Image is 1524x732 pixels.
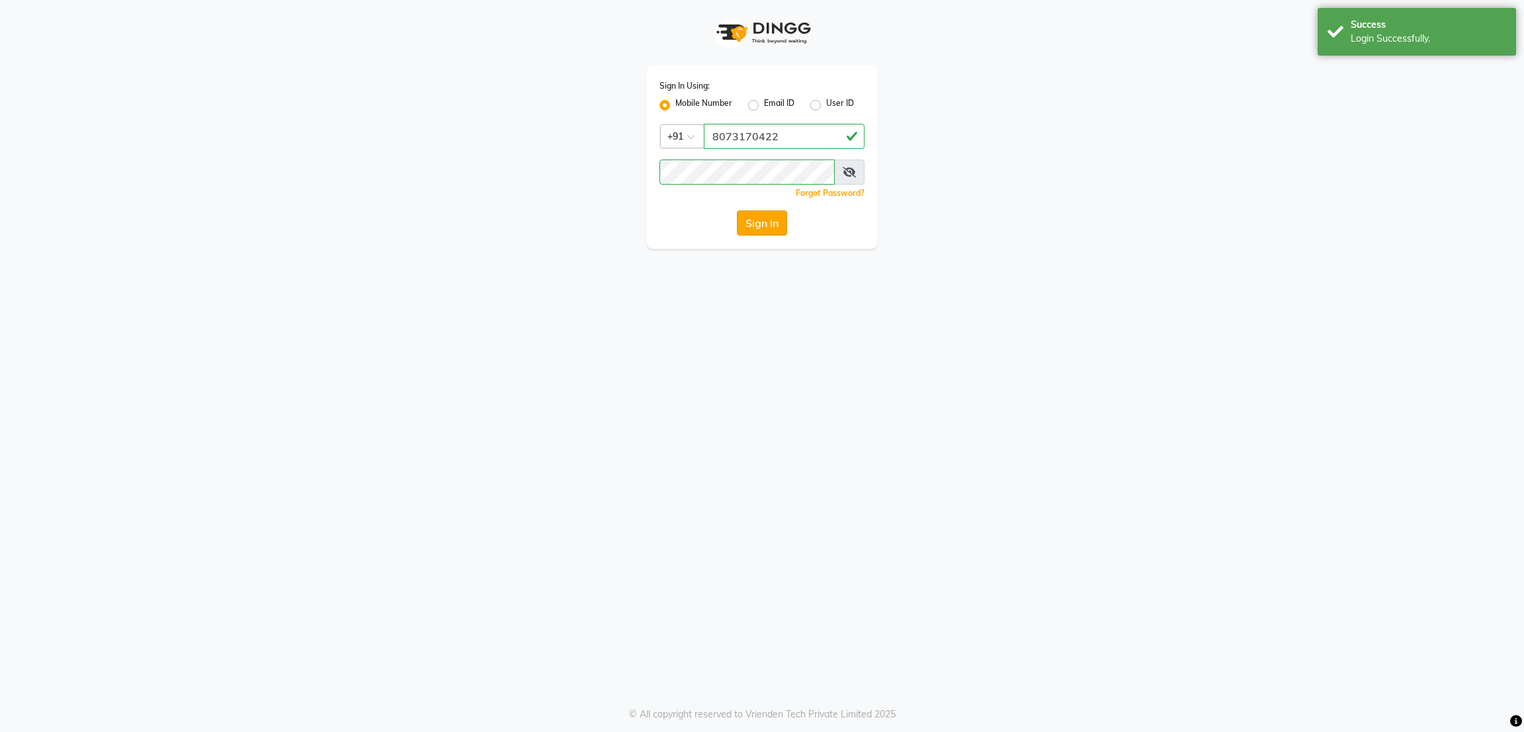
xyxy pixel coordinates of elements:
label: User ID [826,97,854,113]
button: Sign In [737,210,787,236]
input: Username [704,124,865,149]
label: Email ID [764,97,794,113]
div: Login Successfully. [1351,32,1506,46]
label: Mobile Number [675,97,732,113]
a: Forgot Password? [796,188,865,198]
div: Success [1351,18,1506,32]
label: Sign In Using: [659,80,710,92]
img: logo1.svg [709,13,815,52]
input: Username [659,160,835,185]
